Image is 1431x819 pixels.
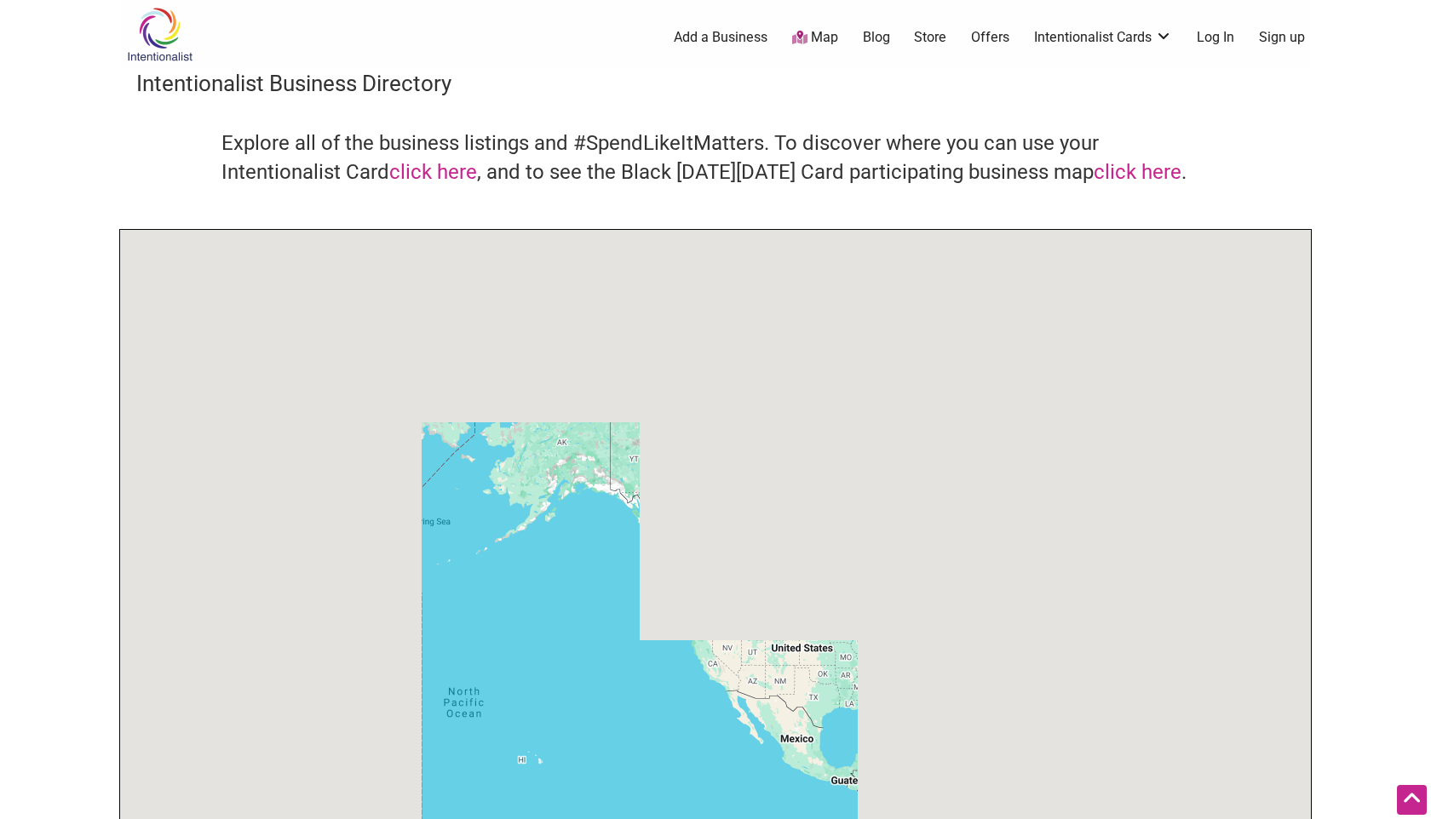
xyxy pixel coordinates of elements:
[1259,28,1305,47] a: Sign up
[136,68,1295,99] h3: Intentionalist Business Directory
[1397,785,1427,815] div: Scroll Back to Top
[792,28,838,48] a: Map
[119,7,200,62] img: Intentionalist
[1197,28,1234,47] a: Log In
[389,160,477,184] a: click here
[971,28,1009,47] a: Offers
[914,28,946,47] a: Store
[1094,160,1181,184] a: click here
[863,28,890,47] a: Blog
[1034,28,1172,47] a: Intentionalist Cards
[674,28,767,47] a: Add a Business
[221,129,1210,186] h4: Explore all of the business listings and #SpendLikeItMatters. To discover where you can use your ...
